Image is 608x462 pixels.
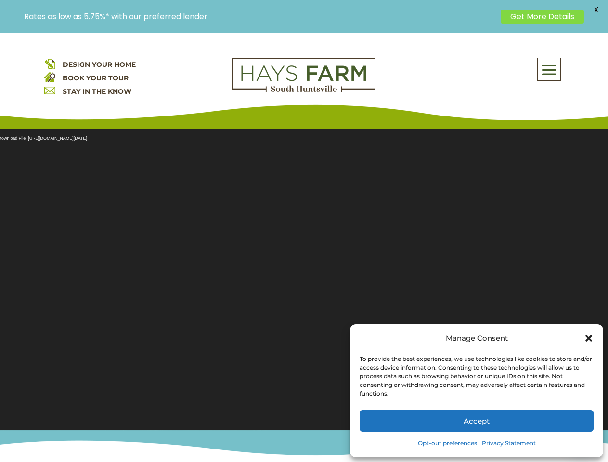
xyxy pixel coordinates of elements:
div: Close dialog [584,334,594,343]
a: hays farm homes huntsville development [232,86,375,94]
a: BOOK YOUR TOUR [63,74,129,82]
a: DESIGN YOUR HOME [63,60,136,69]
a: Opt-out preferences [418,436,477,450]
a: Privacy Statement [482,436,536,450]
p: Rates as low as 5.75%* with our preferred lender [24,12,496,21]
div: To provide the best experiences, we use technologies like cookies to store and/or access device i... [360,355,593,398]
a: Get More Details [501,10,584,24]
img: design your home [44,58,55,69]
span: X [589,2,603,17]
a: STAY IN THE KNOW [63,87,131,96]
button: Accept [360,410,594,432]
img: book your home tour [44,71,55,82]
div: Manage Consent [446,332,508,345]
img: Logo [232,58,375,92]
